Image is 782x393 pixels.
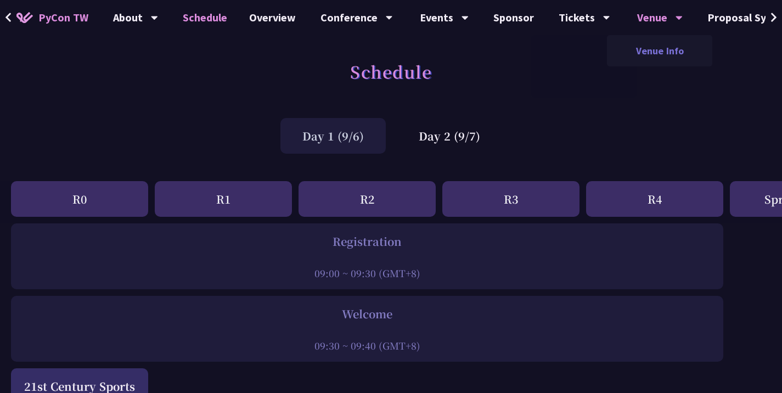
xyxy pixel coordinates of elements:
a: Venue Info [607,38,712,64]
div: Day 1 (9/6) [280,118,386,154]
div: R1 [155,181,292,217]
div: R3 [442,181,580,217]
div: 09:00 ~ 09:30 (GMT+8) [16,266,718,280]
div: R4 [586,181,723,217]
div: 09:30 ~ 09:40 (GMT+8) [16,339,718,352]
div: Registration [16,233,718,250]
img: Home icon of PyCon TW 2025 [16,12,33,23]
div: R2 [299,181,436,217]
div: Welcome [16,306,718,322]
a: PyCon TW [5,4,99,31]
h1: Schedule [350,55,432,88]
div: Day 2 (9/7) [397,118,502,154]
span: PyCon TW [38,9,88,26]
div: R0 [11,181,148,217]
